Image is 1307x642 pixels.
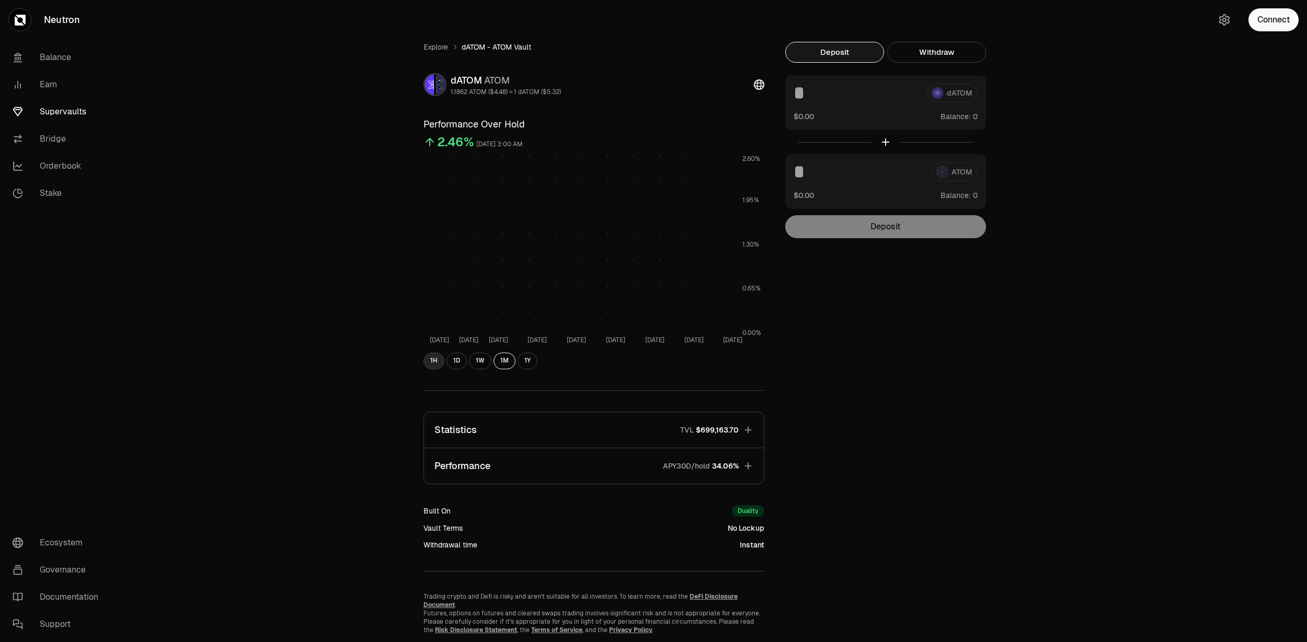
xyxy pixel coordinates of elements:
[4,98,113,125] a: Supervaults
[732,505,764,517] div: Duality
[740,540,764,550] div: Instant
[4,44,113,71] a: Balance
[696,425,739,435] span: $699,163.70
[1248,8,1299,31] button: Connect
[609,626,652,634] a: Privacy Policy
[424,448,764,484] button: PerformanceAPY30D/hold34.06%
[742,155,760,163] tspan: 2.60%
[684,336,704,344] tspan: [DATE]
[4,556,113,583] a: Governance
[531,626,582,634] a: Terms of Service
[941,190,971,201] span: Balance:
[423,42,448,52] a: Explore
[460,336,479,344] tspan: [DATE]
[528,336,547,344] tspan: [DATE]
[446,353,467,369] button: 1D
[451,88,561,96] div: 1.1862 ATOM ($4.48) = 1 dATOM ($5.32)
[4,529,113,556] a: Ecosystem
[423,540,477,550] div: Withdrawal time
[680,425,694,435] p: TVL
[663,461,710,471] p: APY30D/hold
[462,42,531,52] span: dATOM - ATOM Vault
[484,74,510,86] span: ATOM
[794,111,814,122] button: $0.00
[423,506,451,516] div: Built On
[785,42,884,63] button: Deposit
[606,336,625,344] tspan: [DATE]
[434,459,490,473] p: Performance
[4,125,113,153] a: Bridge
[712,461,739,471] span: 34.06%
[423,117,764,132] h3: Performance Over Hold
[476,138,523,150] div: [DATE] 3:00 AM
[4,180,113,207] a: Stake
[435,626,517,634] a: Risk Disclosure Statement
[941,111,971,122] span: Balance:
[794,190,814,201] button: $0.00
[489,336,508,344] tspan: [DATE]
[469,353,491,369] button: 1W
[518,353,537,369] button: 1Y
[4,71,113,98] a: Earn
[423,42,764,52] nav: breadcrumb
[742,240,759,249] tspan: 1.30%
[434,423,477,437] p: Statistics
[423,592,764,609] p: Trading crypto and Defi is risky and aren't suitable for all investors. To learn more, read the .
[742,196,759,204] tspan: 1.95%
[430,336,449,344] tspan: [DATE]
[494,353,515,369] button: 1M
[567,336,586,344] tspan: [DATE]
[723,336,742,344] tspan: [DATE]
[4,153,113,180] a: Orderbook
[423,609,764,634] p: Futures, options on futures and cleared swaps trading involves significant risk and is not approp...
[887,42,986,63] button: Withdraw
[437,134,474,150] div: 2.46%
[742,284,761,293] tspan: 0.65%
[742,329,761,337] tspan: 0.00%
[423,353,444,369] button: 1H
[425,74,434,95] img: dATOM Logo
[423,523,463,533] div: Vault Terms
[424,412,764,448] button: StatisticsTVL$699,163.70
[451,73,561,88] div: dATOM
[645,336,664,344] tspan: [DATE]
[4,583,113,611] a: Documentation
[423,592,738,609] a: DeFi Disclosure Document
[4,611,113,638] a: Support
[436,74,445,95] img: ATOM Logo
[728,523,764,533] div: No Lockup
